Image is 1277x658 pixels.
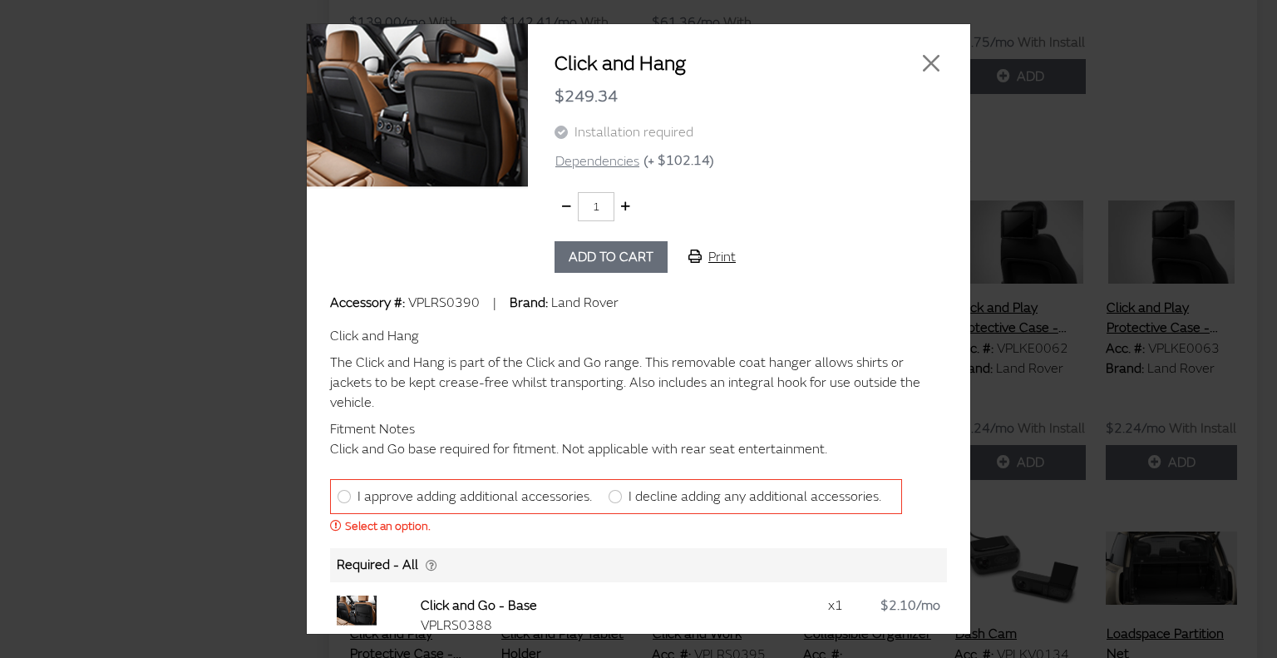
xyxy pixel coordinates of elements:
[828,596,852,616] div: x1
[330,517,947,535] div: Select an option.
[421,616,808,636] div: VPLRS0388
[555,51,875,77] h2: Click and Hang
[674,241,750,273] button: Print
[574,124,693,141] span: Installation required
[555,151,640,172] button: Dependencies
[555,77,944,116] div: $249.34
[337,557,418,573] span: Required - All
[307,23,528,189] img: Image for Click and Hang
[330,353,947,413] div: The Click and Hang is part of the Click and Go range. This removable coat hanger allows shirts or...
[555,241,668,273] button: Add to cart
[919,51,944,76] button: Close
[330,326,947,346] div: Click and Hang
[643,151,714,172] span: (+ $102.14)
[330,439,947,459] div: Click and Go base required for fitment. Not applicable with rear seat entertainment.
[421,596,808,616] div: Click and Go - Base
[493,294,496,311] span: |
[330,419,415,439] label: Fitment Notes
[357,487,592,507] label: I approve adding additional accessories.
[337,596,377,626] img: Image for Click and Go - Base
[330,293,405,313] label: Accessory #:
[872,596,940,616] div: $2.10/mo
[408,294,480,311] span: VPLRS0390
[551,294,619,311] span: Land Rover
[510,293,548,313] label: Brand:
[629,487,881,507] label: I decline adding any additional accessories.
